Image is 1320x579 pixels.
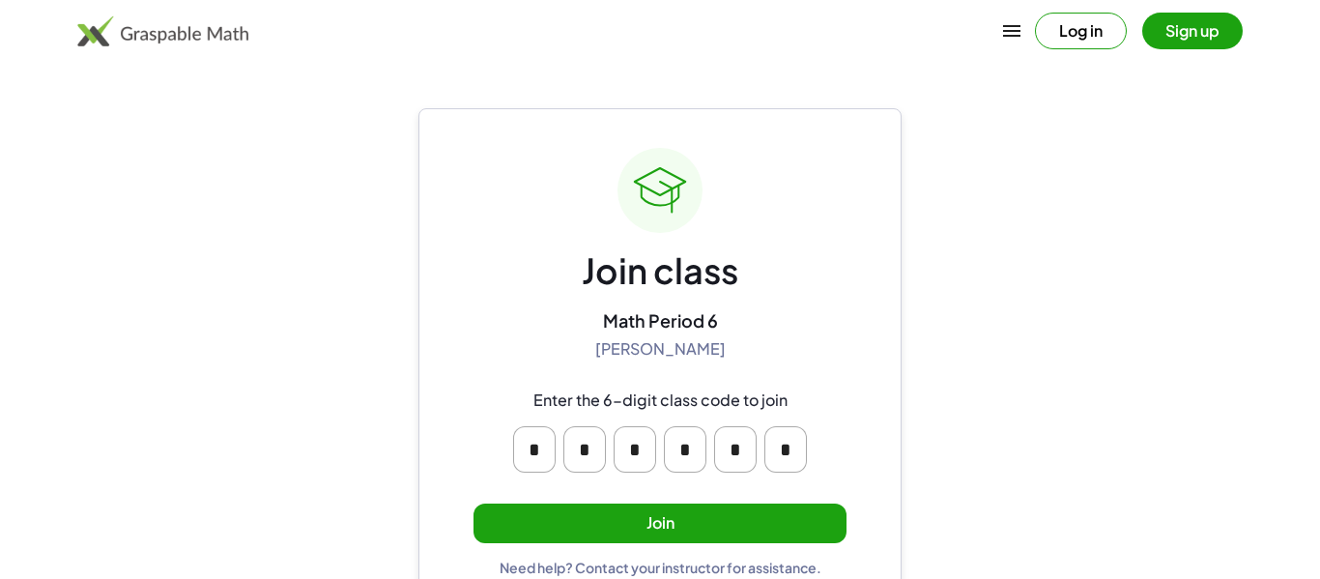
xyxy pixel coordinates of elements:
div: Join class [582,248,738,294]
button: Join [473,504,847,543]
div: Need help? Contact your instructor for assistance. [500,559,821,576]
div: [PERSON_NAME] [595,339,726,360]
div: Enter the 6-digit class code to join [533,391,788,411]
button: Sign up [1142,13,1243,49]
button: Log in [1035,13,1127,49]
div: Math Period 6 [603,309,718,332]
